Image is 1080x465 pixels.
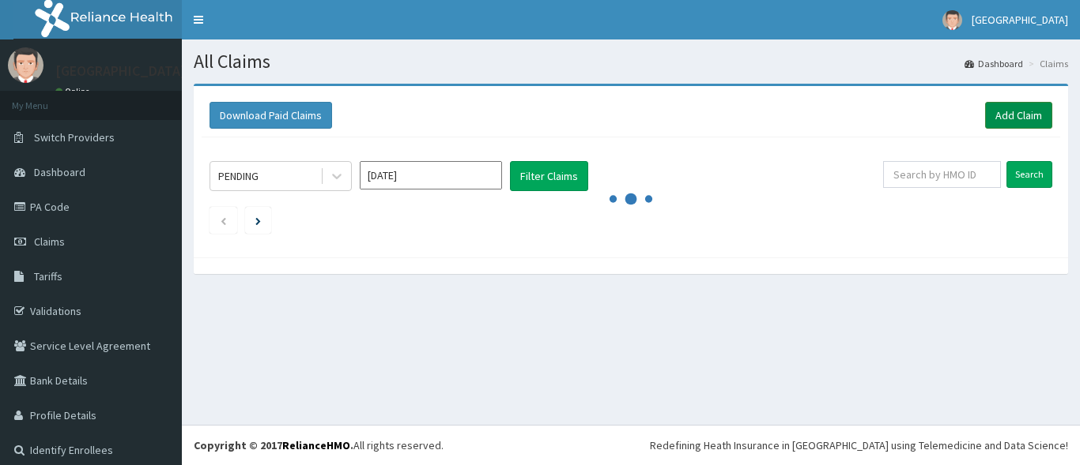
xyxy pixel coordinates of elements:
[607,175,655,223] svg: audio-loading
[34,165,85,179] span: Dashboard
[8,47,43,83] img: User Image
[210,102,332,129] button: Download Paid Claims
[1006,161,1052,188] input: Search
[182,425,1080,465] footer: All rights reserved.
[55,64,186,78] p: [GEOGRAPHIC_DATA]
[360,161,502,189] input: Select Month and Year
[1025,57,1068,70] li: Claims
[218,168,259,184] div: PENDING
[55,86,93,97] a: Online
[34,130,115,144] span: Switch Providers
[510,161,588,191] button: Filter Claims
[34,234,65,249] span: Claims
[883,161,1001,188] input: Search by HMO ID
[282,438,350,452] a: RelianceHMO
[942,10,962,30] img: User Image
[972,13,1068,27] span: [GEOGRAPHIC_DATA]
[220,213,227,227] a: Previous page
[34,269,62,283] span: Tariffs
[965,57,1023,70] a: Dashboard
[194,51,1068,72] h1: All Claims
[985,102,1052,129] a: Add Claim
[194,438,353,452] strong: Copyright © 2017 .
[255,213,261,227] a: Next page
[650,437,1068,453] div: Redefining Heath Insurance in [GEOGRAPHIC_DATA] using Telemedicine and Data Science!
